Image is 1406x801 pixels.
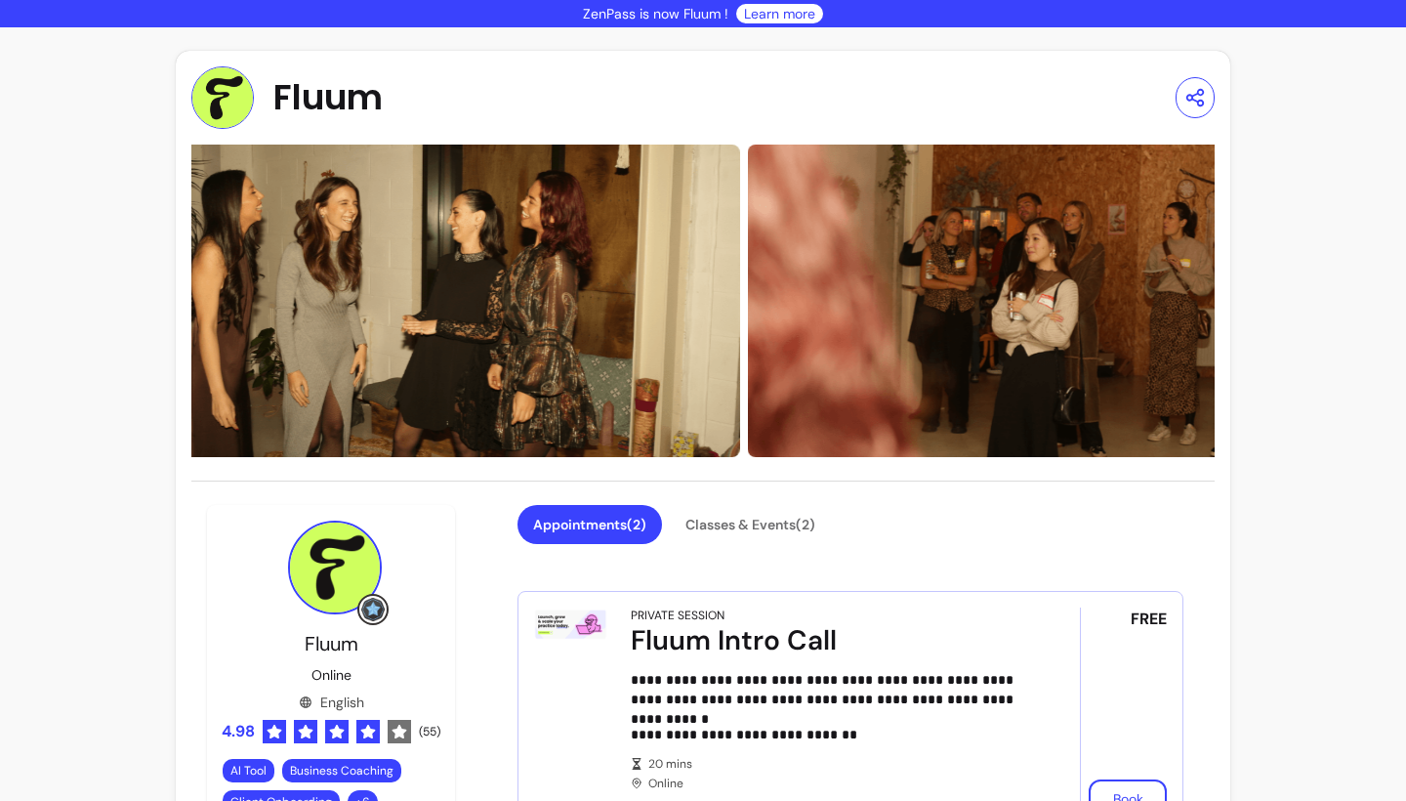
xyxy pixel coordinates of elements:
img: Provider image [191,66,254,129]
img: Provider image [288,521,382,614]
a: Learn more [744,4,815,23]
span: 4.98 [222,720,255,743]
div: Private Session [631,608,724,623]
div: Fluum Intro Call [631,623,1025,658]
span: Fluum [273,78,383,117]
div: Online [631,756,1025,791]
button: Appointments(2) [517,505,662,544]
img: https://d22cr2pskkweo8.cloudfront.net/7da0f95d-a9ed-4b41-b915-5433de84e032 [113,145,740,457]
span: Fluum [305,631,358,656]
span: FREE [1131,608,1167,631]
button: Classes & Events(2) [670,505,831,544]
img: https://d22cr2pskkweo8.cloudfront.net/bebc8608-c9bb-47e6-9180-4ba40991fc76 [748,145,1375,457]
p: Online [311,665,351,685]
span: 20 mins [648,756,1025,772]
span: AI Tool [230,763,267,779]
img: Fluum Intro Call [534,608,607,641]
img: Grow [361,598,385,621]
span: ( 55 ) [419,724,440,739]
span: Business Coaching [290,763,393,779]
div: English [299,693,364,712]
p: ZenPass is now Fluum ! [583,4,728,23]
